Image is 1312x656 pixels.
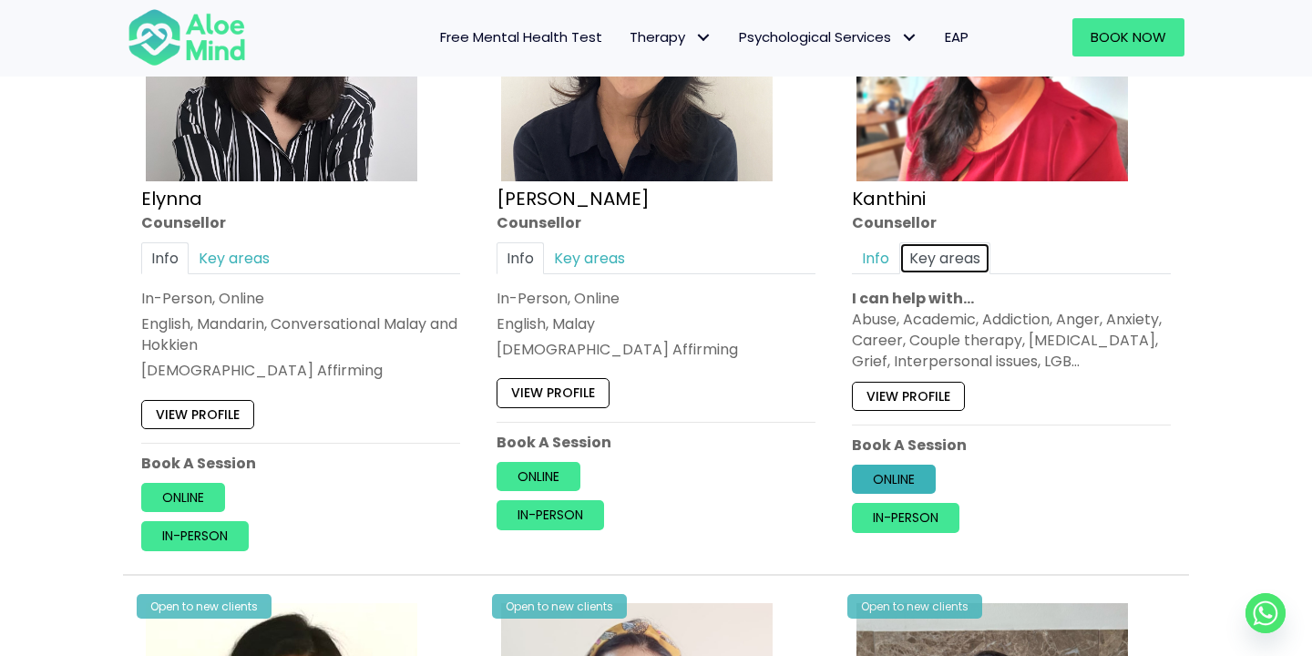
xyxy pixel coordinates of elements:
[141,242,189,274] a: Info
[141,522,249,551] a: In-person
[852,288,1171,309] p: I can help with…
[852,242,899,274] a: Info
[141,453,460,474] p: Book A Session
[852,212,1171,233] div: Counsellor
[1245,593,1286,633] a: Whatsapp
[945,27,969,46] span: EAP
[497,313,815,334] p: English, Malay
[852,465,936,494] a: Online
[1091,27,1166,46] span: Book Now
[847,594,982,619] div: Open to new clients
[899,242,990,274] a: Key areas
[497,379,610,408] a: View profile
[141,212,460,233] div: Counsellor
[852,186,926,211] a: Kanthini
[492,594,627,619] div: Open to new clients
[1072,18,1184,56] a: Book Now
[497,432,815,453] p: Book A Session
[852,504,959,533] a: In-person
[189,242,280,274] a: Key areas
[141,288,460,309] div: In-Person, Online
[270,18,982,56] nav: Menu
[497,288,815,309] div: In-Person, Online
[440,27,602,46] span: Free Mental Health Test
[497,242,544,274] a: Info
[616,18,725,56] a: TherapyTherapy: submenu
[544,242,635,274] a: Key areas
[896,25,922,51] span: Psychological Services: submenu
[426,18,616,56] a: Free Mental Health Test
[852,309,1171,373] div: Abuse, Academic, Addiction, Anger, Anxiety, Career, Couple therapy, [MEDICAL_DATA], Grief, Interp...
[141,361,460,382] div: [DEMOGRAPHIC_DATA] Affirming
[141,313,460,355] p: English, Mandarin, Conversational Malay and Hokkien
[141,483,225,512] a: Online
[141,186,202,211] a: Elynna
[852,382,965,411] a: View profile
[137,594,272,619] div: Open to new clients
[497,186,650,211] a: [PERSON_NAME]
[739,27,917,46] span: Psychological Services
[497,340,815,361] div: [DEMOGRAPHIC_DATA] Affirming
[141,400,254,429] a: View profile
[128,7,246,67] img: Aloe mind Logo
[852,435,1171,456] p: Book A Session
[690,25,716,51] span: Therapy: submenu
[497,462,580,491] a: Online
[725,18,931,56] a: Psychological ServicesPsychological Services: submenu
[630,27,712,46] span: Therapy
[931,18,982,56] a: EAP
[497,501,604,530] a: In-person
[497,212,815,233] div: Counsellor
